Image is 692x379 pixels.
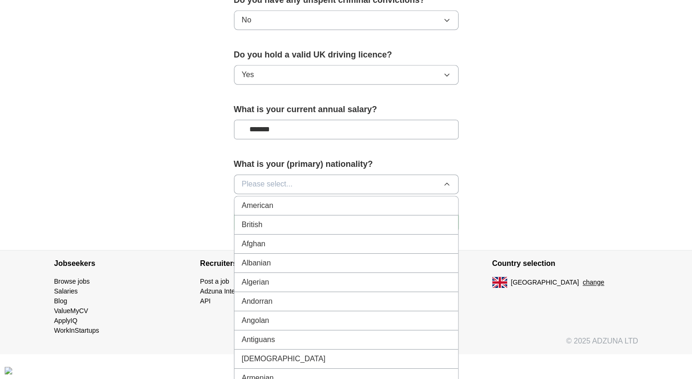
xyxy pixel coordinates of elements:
span: Andorran [242,296,273,307]
label: What is your (primary) nationality? [234,158,459,171]
button: Yes [234,65,459,85]
span: Yes [242,69,254,80]
button: No [234,10,459,30]
span: Antiguans [242,334,275,345]
button: change [583,278,604,287]
span: Angolan [242,315,270,326]
a: WorkInStartups [54,327,99,334]
a: ValueMyCV [54,307,88,315]
h4: Country selection [492,250,638,277]
span: Please select... [242,179,293,190]
span: British [242,219,262,230]
button: Please select... [234,174,459,194]
a: Salaries [54,287,78,295]
a: API [200,297,211,305]
div: Cookie consent button [5,367,12,374]
a: Post a job [200,278,229,285]
span: Algerian [242,277,270,288]
a: ApplyIQ [54,317,78,324]
span: No [242,14,251,26]
a: Adzuna Intelligence [200,287,257,295]
span: American [242,200,274,211]
a: Blog [54,297,67,305]
span: Afghan [242,238,266,250]
span: [GEOGRAPHIC_DATA] [511,278,579,287]
label: Do you hold a valid UK driving licence? [234,49,459,61]
span: [DEMOGRAPHIC_DATA] [242,353,326,365]
a: Browse jobs [54,278,90,285]
img: Cookie%20settings [5,367,12,374]
div: © 2025 ADZUNA LTD [47,336,646,354]
img: UK flag [492,277,507,288]
label: What is your current annual salary? [234,103,459,116]
span: Albanian [242,257,271,269]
